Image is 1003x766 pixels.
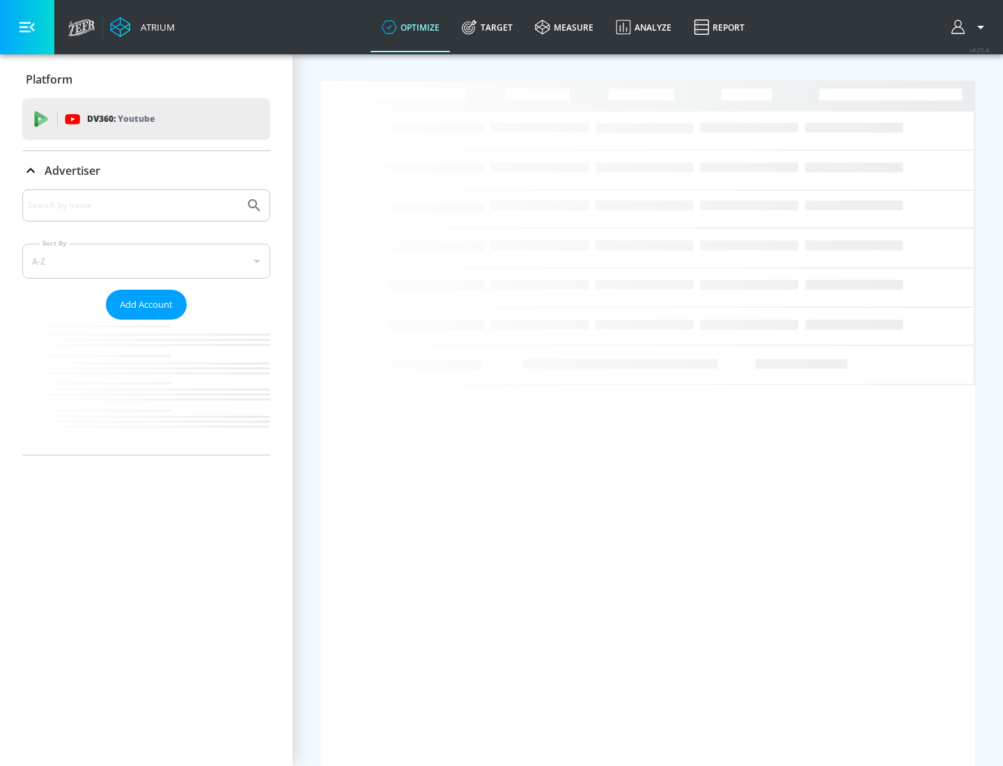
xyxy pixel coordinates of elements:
a: measure [524,2,605,52]
a: Atrium [110,17,175,38]
div: Atrium [135,21,175,33]
a: Target [451,2,524,52]
span: v 4.25.4 [970,46,989,54]
input: Search by name [28,196,239,214]
div: Advertiser [22,151,270,190]
p: Advertiser [45,163,100,178]
p: DV360: [87,111,155,127]
div: DV360: Youtube [22,98,270,140]
a: Analyze [605,2,683,52]
p: Youtube [118,111,155,126]
p: Platform [26,72,72,87]
div: Advertiser [22,189,270,455]
div: Platform [22,60,270,99]
a: Report [683,2,756,52]
button: Add Account [106,290,187,320]
span: Add Account [120,297,173,313]
a: optimize [371,2,451,52]
label: Sort By [40,239,70,248]
div: A-Z [22,244,270,279]
nav: list of Advertiser [22,320,270,455]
